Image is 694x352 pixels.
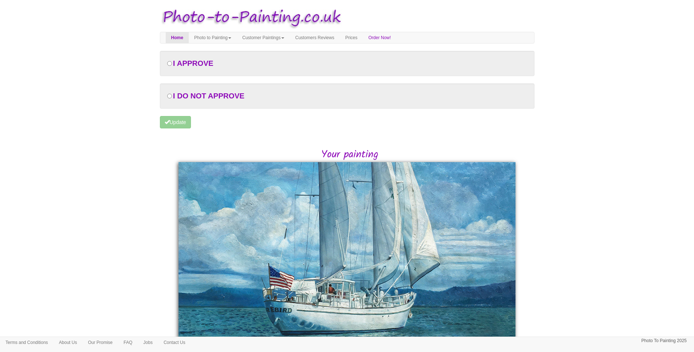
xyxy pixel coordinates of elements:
a: Prices [340,32,363,43]
a: Home [166,32,189,43]
a: Order Now! [363,32,396,43]
a: Jobs [138,337,158,348]
span: I DO NOT APPROVE [173,92,244,100]
a: FAQ [118,337,138,348]
a: Customer Paintings [237,32,290,43]
a: Photo to Painting [189,32,237,43]
img: Photo to Painting [156,4,344,32]
h2: Your painting [165,149,534,161]
a: Customers Reviews [290,32,340,43]
span: I APPROVE [173,59,213,67]
a: Our Promise [82,337,118,348]
a: About Us [53,337,82,348]
p: Photo To Painting 2025 [641,337,687,345]
a: Contact Us [158,337,191,348]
